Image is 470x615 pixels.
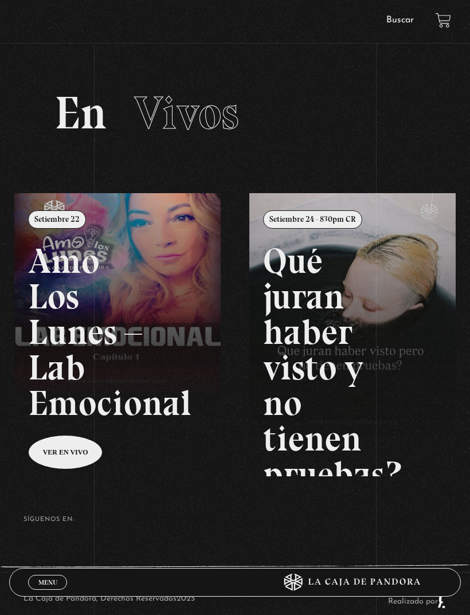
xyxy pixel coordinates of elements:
[23,592,195,609] p: La Caja de Pandora, Derechos Reservados 2025
[134,85,239,140] span: Vivos
[38,579,57,586] span: Menu
[436,13,451,28] a: View your shopping cart
[54,90,416,136] h2: En
[23,516,446,523] h4: SÍguenos en:
[388,597,446,606] a: Realizado por
[34,589,61,597] span: Cerrar
[386,15,414,25] a: Buscar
